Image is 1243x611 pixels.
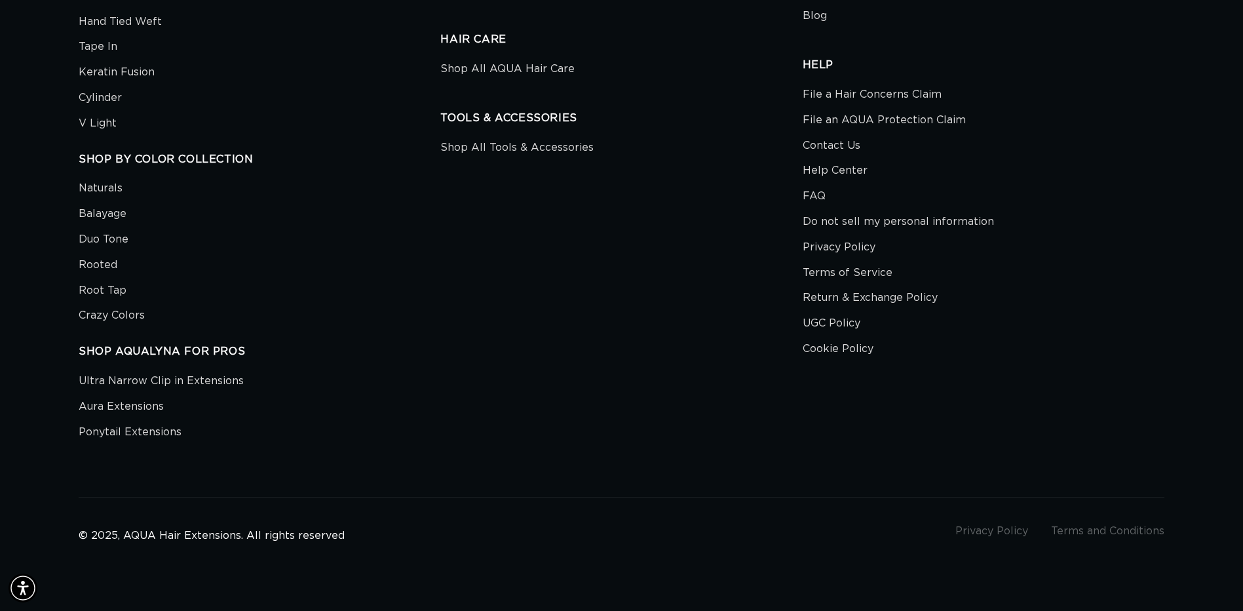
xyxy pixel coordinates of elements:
h2: HELP [803,58,1164,72]
a: Root Tap [79,278,126,304]
h2: SHOP BY COLOR COLLECTION [79,153,440,167]
a: Return & Exchange Policy [803,285,938,311]
a: File a Hair Concerns Claim [803,85,942,108]
a: V Light [79,111,117,136]
h2: HAIR CARE [440,33,802,47]
h2: SHOP AQUALYNA FOR PROS [79,345,440,359]
a: File an AQUA Protection Claim [803,108,966,133]
div: Accessibility Menu [9,574,37,602]
a: Do not sell my personal information [803,209,994,235]
a: Cookie Policy [803,336,873,362]
a: Contact Us [803,133,860,159]
a: Aura Extensions [79,394,164,420]
a: Privacy Policy [803,235,875,260]
a: Ultra Narrow Clip in Extensions [79,372,244,394]
a: Blog [803,3,827,29]
a: Rooted [79,252,117,278]
a: FAQ [803,184,826,209]
a: Shop All Tools & Accessories [440,138,594,161]
a: Terms and Conditions [1051,526,1164,536]
small: © 2025, AQUA Hair Extensions. All rights reserved [79,530,345,541]
a: UGC Policy [803,311,860,336]
a: Help Center [803,158,868,184]
iframe: Chat Widget [1177,548,1243,611]
a: Shop All AQUA Hair Care [440,60,575,82]
a: Balayage [79,201,126,227]
a: Duo Tone [79,227,128,252]
a: Tape In [79,34,117,60]
a: Terms of Service [803,260,892,286]
div: 聊天小组件 [1177,548,1243,611]
a: Cylinder [79,85,122,111]
a: Crazy Colors [79,303,145,328]
a: Keratin Fusion [79,60,155,85]
a: Hand Tied Weft [79,9,162,35]
a: Ponytail Extensions [79,420,182,445]
h2: TOOLS & ACCESSORIES [440,111,802,125]
a: Naturals [79,179,123,201]
a: Privacy Policy [955,526,1028,536]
